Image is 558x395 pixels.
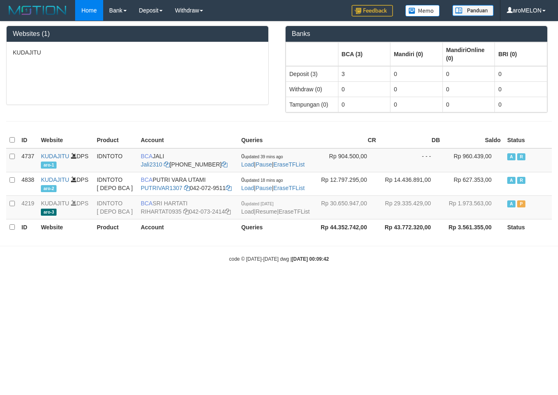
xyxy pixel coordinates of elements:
th: Product [93,219,137,235]
span: Paused [517,200,525,207]
strong: [DATE] 00:09:42 [292,256,329,262]
span: 0 [241,200,273,207]
span: Running [517,153,525,160]
small: code © [DATE]-[DATE] dwg | [229,256,329,262]
a: KUDAJITU [41,153,69,159]
span: Active [507,200,515,207]
th: Group: activate to sort column ascending [442,42,495,66]
td: 0 [495,66,547,82]
a: Pause [255,161,272,168]
td: Rp 904.500,00 [315,148,379,172]
td: 0 [338,81,390,97]
img: Feedback.jpg [352,5,393,17]
td: Rp 14.436.891,00 [379,172,443,195]
span: 0 [241,153,283,159]
img: Button%20Memo.svg [405,5,440,17]
th: Queries [238,132,315,148]
a: Copy 0420732414 to clipboard [225,208,231,215]
td: 3 [338,66,390,82]
a: KUDAJITU [41,200,69,207]
td: 0 [495,81,547,97]
a: Copy PUTRIVAR1307 to clipboard [184,185,190,191]
th: Website [38,219,93,235]
a: Jali2310 [141,161,162,168]
td: 0 [390,66,443,82]
td: - - - [379,148,443,172]
td: Rp 1.973.563,00 [443,195,504,219]
th: Product [93,132,137,148]
h3: Websites (1) [13,30,262,38]
span: aro-2 [41,185,57,192]
span: 0 [241,176,283,183]
td: Rp 627.353,00 [443,172,504,195]
th: Rp 43.772.320,00 [379,219,443,235]
td: DPS [38,148,93,172]
a: PUTRIVAR1307 [141,185,182,191]
td: Rp 29.335.429,00 [379,195,443,219]
a: Load [241,161,254,168]
td: Deposit (3) [286,66,338,82]
td: IDNTOTO [ DEPO BCA ] [93,172,137,195]
th: Website [38,132,93,148]
th: Group: activate to sort column ascending [286,42,338,66]
a: Load [241,208,254,215]
a: Load [241,185,254,191]
td: 0 [338,97,390,112]
td: 0 [495,97,547,112]
th: Rp 3.561.355,00 [443,219,504,235]
th: CR [315,132,379,148]
span: | | [241,153,305,168]
th: Status [504,219,552,235]
td: JALI [PHONE_NUMBER] [137,148,238,172]
td: Tampungan (0) [286,97,338,112]
th: Group: activate to sort column ascending [338,42,390,66]
th: Saldo [443,132,504,148]
th: Account [137,132,238,148]
th: DB [379,132,443,148]
th: Group: activate to sort column ascending [495,42,547,66]
th: Rp 44.352.742,00 [315,219,379,235]
span: aro-3 [41,209,57,216]
th: ID [18,219,38,235]
span: Running [517,177,525,184]
th: Account [137,219,238,235]
span: | | [241,176,305,191]
td: 4219 [18,195,38,219]
td: Rp 960.439,00 [443,148,504,172]
th: Queries [238,219,315,235]
span: | | [241,200,310,215]
th: Status [504,132,552,148]
a: EraseTFList [279,208,310,215]
th: Group: activate to sort column ascending [390,42,443,66]
a: Copy RIHARTAT0935 to clipboard [183,208,189,215]
td: SRI HARTATI 042-073-2414 [137,195,238,219]
span: BCA [141,153,153,159]
a: Copy Jali2310 to clipboard [164,161,170,168]
p: KUDAJITU [13,48,262,57]
td: IDNTOTO [93,148,137,172]
td: Rp 12.797.295,00 [315,172,379,195]
h3: Banks [292,30,541,38]
span: updated 39 mins ago [244,155,283,159]
th: ID [18,132,38,148]
a: Copy 0420729511 to clipboard [226,185,232,191]
img: panduan.png [452,5,494,16]
td: 0 [442,97,495,112]
a: KUDAJITU [41,176,69,183]
td: PUTRI VARA UTAMI 042-072-9511 [137,172,238,195]
a: Copy 6127014941 to clipboard [222,161,227,168]
a: RIHARTAT0935 [141,208,182,215]
td: 0 [442,81,495,97]
span: Active [507,177,515,184]
td: Withdraw (0) [286,81,338,97]
span: updated 18 mins ago [244,178,283,183]
a: Resume [255,208,277,215]
td: 0 [390,81,443,97]
td: 4838 [18,172,38,195]
span: Active [507,153,515,160]
td: DPS [38,195,93,219]
a: EraseTFList [274,185,305,191]
td: 0 [442,66,495,82]
span: BCA [141,200,153,207]
img: MOTION_logo.png [6,4,69,17]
